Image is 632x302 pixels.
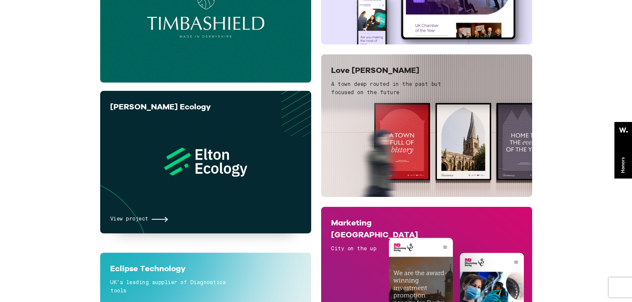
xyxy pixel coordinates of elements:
span: [PERSON_NAME] Ecology [110,102,211,111]
span: City on the up [331,246,376,252]
span: A town deep routed in the past but focused on the future [331,82,441,96]
span: UK’s leading supplier of Diagnostics tools [110,280,226,294]
span: View project [110,215,148,224]
span: Love [PERSON_NAME] [331,65,419,75]
span: Eclipse Technology [110,264,185,273]
span: Marketing [GEOGRAPHIC_DATA] [331,218,418,239]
